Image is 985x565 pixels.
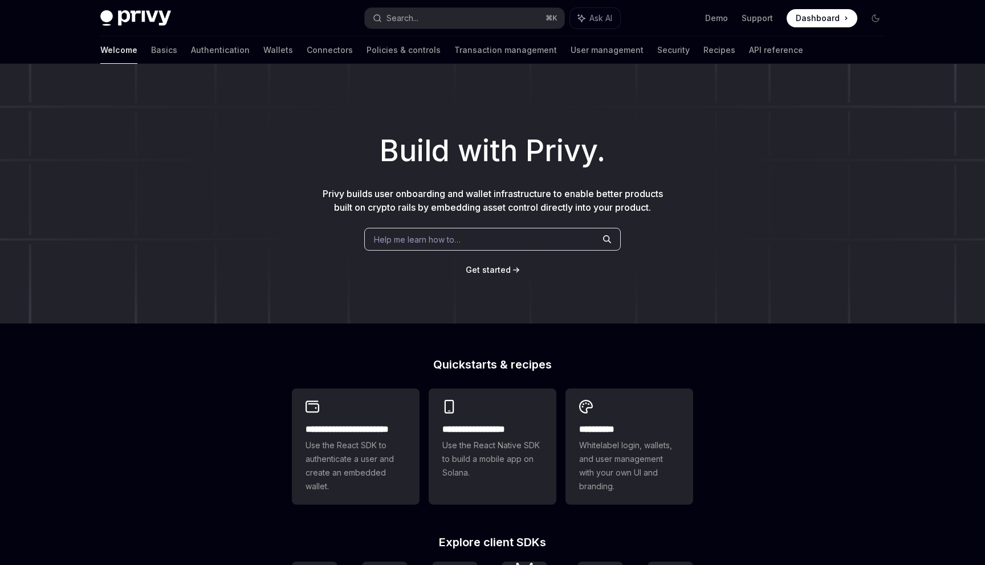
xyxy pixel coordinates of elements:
[442,439,543,480] span: Use the React Native SDK to build a mobile app on Solana.
[571,36,644,64] a: User management
[742,13,773,24] a: Support
[565,388,693,505] a: **** *****Whitelabel login, wallets, and user management with your own UI and branding.
[386,11,418,25] div: Search...
[323,188,663,213] span: Privy builds user onboarding and wallet infrastructure to enable better products built on crypto ...
[100,36,137,64] a: Welcome
[307,36,353,64] a: Connectors
[570,8,620,28] button: Ask AI
[18,129,967,173] h1: Build with Privy.
[306,439,406,493] span: Use the React SDK to authenticate a user and create an embedded wallet.
[292,359,693,370] h2: Quickstarts & recipes
[292,537,693,548] h2: Explore client SDKs
[365,8,564,28] button: Search...⌘K
[866,9,885,27] button: Toggle dark mode
[657,36,690,64] a: Security
[191,36,250,64] a: Authentication
[787,9,857,27] a: Dashboard
[429,388,556,505] a: **** **** **** ***Use the React Native SDK to build a mobile app on Solana.
[151,36,177,64] a: Basics
[579,439,679,493] span: Whitelabel login, wallets, and user management with your own UI and branding.
[100,10,171,26] img: dark logo
[466,265,511,275] span: Get started
[703,36,735,64] a: Recipes
[454,36,557,64] a: Transaction management
[374,234,461,245] span: Help me learn how to…
[796,13,840,24] span: Dashboard
[705,13,728,24] a: Demo
[589,13,612,24] span: Ask AI
[263,36,293,64] a: Wallets
[749,36,803,64] a: API reference
[466,264,511,276] a: Get started
[546,14,557,23] span: ⌘ K
[367,36,441,64] a: Policies & controls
